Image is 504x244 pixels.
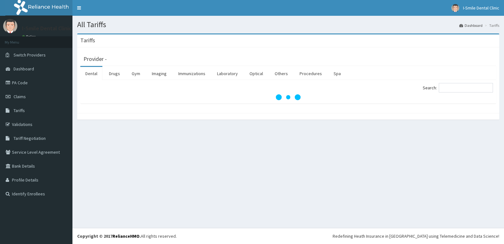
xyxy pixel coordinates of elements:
[22,34,37,39] a: Online
[14,108,25,113] span: Tariffs
[104,67,125,80] a: Drugs
[276,85,301,110] svg: audio-loading
[112,233,140,239] a: RelianceHMO
[173,67,210,80] a: Immunizations
[244,67,268,80] a: Optical
[439,83,493,92] input: Search:
[3,19,17,33] img: User Image
[83,56,107,62] h3: Provider -
[127,67,145,80] a: Gym
[14,52,46,58] span: Switch Providers
[423,83,493,92] label: Search:
[329,67,346,80] a: Spa
[483,23,499,28] li: Tariffs
[80,67,102,80] a: Dental
[147,67,172,80] a: Imaging
[14,66,34,72] span: Dashboard
[451,4,459,12] img: User Image
[72,228,504,244] footer: All rights reserved.
[295,67,327,80] a: Procedures
[333,233,499,239] div: Redefining Heath Insurance in [GEOGRAPHIC_DATA] using Telemedicine and Data Science!
[77,21,499,29] h1: All Tariffs
[459,23,483,28] a: Dashboard
[77,233,141,239] strong: Copyright © 2017 .
[463,5,499,11] span: I-Smile Dental Clinic
[14,135,46,141] span: Tariff Negotiation
[270,67,293,80] a: Others
[14,94,26,99] span: Claims
[80,38,95,43] h3: Tariffs
[212,67,243,80] a: Laboratory
[22,26,72,31] p: I-Smile Dental Clinic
